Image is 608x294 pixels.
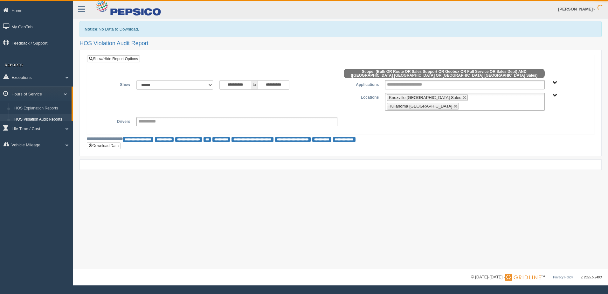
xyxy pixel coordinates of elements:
span: to [251,80,258,90]
span: Scope: (Bulk OR Route OR Sales Support OR Geobox OR Full Service OR Sales Dept) AND ([GEOGRAPHIC_... [344,69,545,78]
span: Tullahoma [GEOGRAPHIC_DATA] [389,104,452,108]
h2: HOS Violation Audit Report [79,40,602,47]
a: Show/Hide Report Options [87,55,140,62]
img: Gridline [505,274,541,281]
a: HOS Explanation Reports [11,103,72,114]
label: Drivers [92,117,133,125]
b: Notice: [85,27,99,31]
button: Download Data [87,142,121,149]
span: v. 2025.5.2403 [581,276,602,279]
a: HOS Violation Audit Reports [11,114,72,125]
span: Knoxville [GEOGRAPHIC_DATA] Sales [389,95,461,100]
div: No Data to Download. [79,21,602,37]
div: © [DATE]-[DATE] - ™ [471,274,602,281]
label: Show [92,80,133,88]
label: Applications [341,80,382,88]
a: Privacy Policy [553,276,573,279]
label: Locations [341,93,382,101]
